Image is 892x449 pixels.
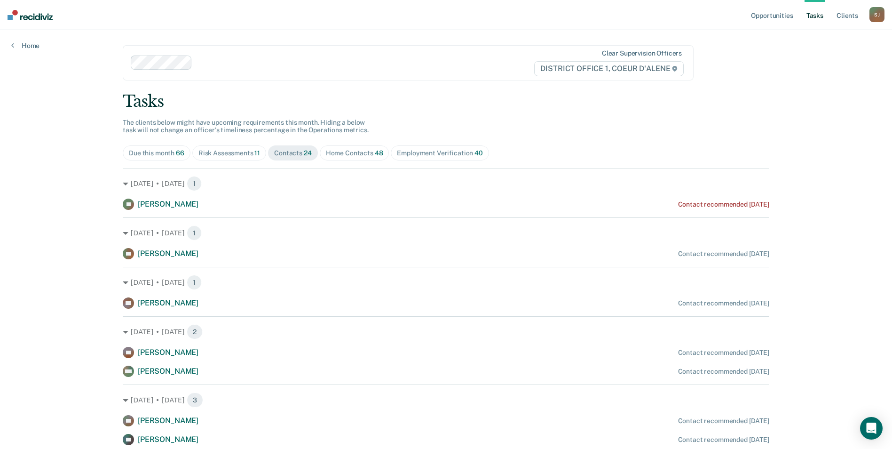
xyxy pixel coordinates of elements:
[187,393,203,408] span: 3
[123,324,769,339] div: [DATE] • [DATE] 2
[138,298,198,307] span: [PERSON_NAME]
[678,368,769,376] div: Contact recommended [DATE]
[138,249,198,258] span: [PERSON_NAME]
[678,417,769,425] div: Contact recommended [DATE]
[198,149,260,157] div: Risk Assessments
[602,49,682,57] div: Clear supervision officers
[138,367,198,376] span: [PERSON_NAME]
[304,149,312,157] span: 24
[678,200,769,208] div: Contact recommended [DATE]
[123,393,769,408] div: [DATE] • [DATE] 3
[678,250,769,258] div: Contact recommended [DATE]
[187,275,202,290] span: 1
[397,149,482,157] div: Employment Verification
[326,149,383,157] div: Home Contacts
[869,7,884,22] div: S J
[534,61,684,76] span: DISTRICT OFFICE 1, COEUR D'ALENE
[138,200,198,208] span: [PERSON_NAME]
[138,435,198,444] span: [PERSON_NAME]
[138,348,198,357] span: [PERSON_NAME]
[11,41,39,50] a: Home
[129,149,184,157] div: Due this month
[869,7,884,22] button: SJ
[123,119,369,134] span: The clients below might have upcoming requirements this month. Hiding a below task will not chang...
[187,324,203,339] span: 2
[8,10,53,20] img: Recidiviz
[123,275,769,290] div: [DATE] • [DATE] 1
[123,92,769,111] div: Tasks
[254,149,260,157] span: 11
[474,149,483,157] span: 40
[375,149,383,157] span: 48
[187,176,202,191] span: 1
[123,176,769,191] div: [DATE] • [DATE] 1
[274,149,312,157] div: Contacts
[678,299,769,307] div: Contact recommended [DATE]
[860,417,883,440] div: Open Intercom Messenger
[123,225,769,241] div: [DATE] • [DATE] 1
[138,416,198,425] span: [PERSON_NAME]
[678,436,769,444] div: Contact recommended [DATE]
[187,225,202,241] span: 1
[678,349,769,357] div: Contact recommended [DATE]
[176,149,184,157] span: 66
